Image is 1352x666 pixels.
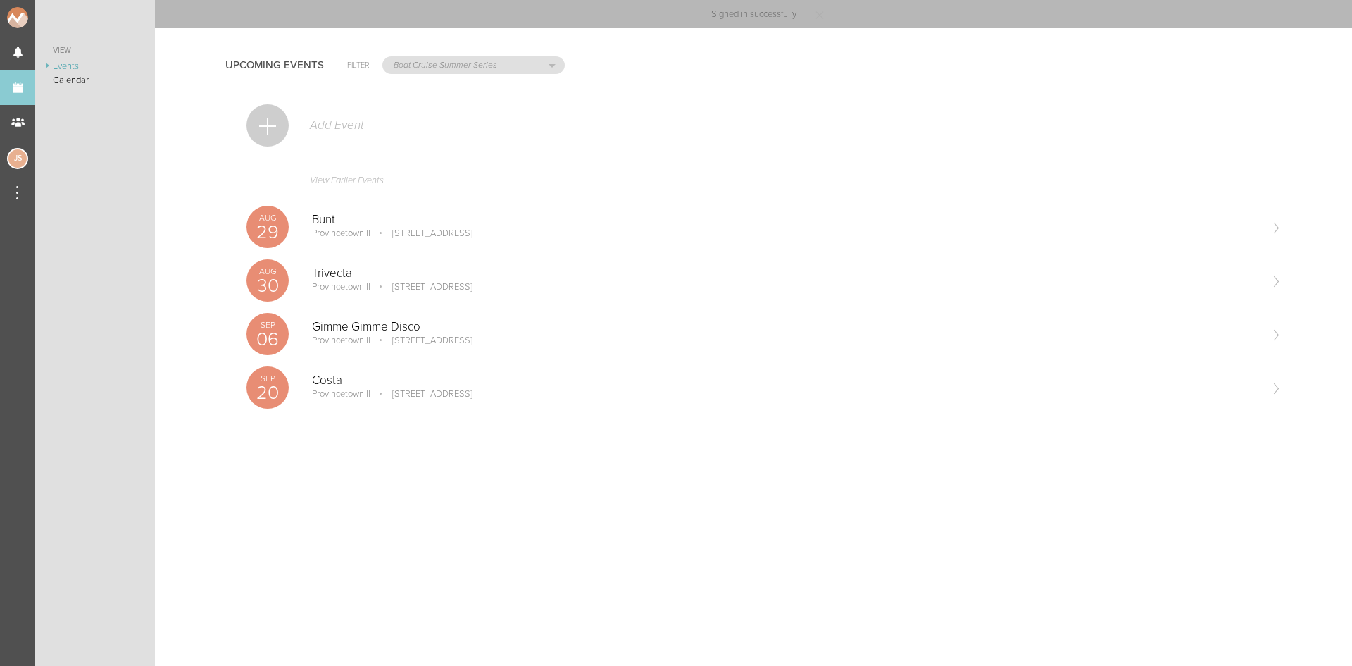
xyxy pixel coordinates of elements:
[312,213,1259,227] p: Bunt
[246,383,289,402] p: 20
[246,276,289,295] p: 30
[312,335,370,346] p: Provincetown II
[7,7,87,28] img: NOMAD
[312,228,370,239] p: Provincetown II
[312,374,1259,388] p: Costa
[308,118,364,132] p: Add Event
[373,228,472,239] p: [STREET_ADDRESS]
[35,59,155,73] a: Events
[225,59,324,71] h4: Upcoming Events
[246,374,289,383] p: Sep
[246,321,289,329] p: Sep
[373,388,472,400] p: [STREET_ADDRESS]
[312,281,370,292] p: Provincetown II
[35,73,155,87] a: Calendar
[35,42,155,59] a: View
[312,266,1259,280] p: Trivecta
[246,267,289,276] p: Aug
[246,168,1282,200] a: View Earlier Events
[373,281,472,292] p: [STREET_ADDRESS]
[246,330,289,349] p: 06
[711,10,796,19] p: Signed in successfully
[246,223,289,242] p: 29
[312,320,1259,334] p: Gimme Gimme Disco
[246,214,289,222] p: Aug
[347,59,370,71] h6: Filter
[7,148,28,169] div: Jessica Smith
[373,335,472,346] p: [STREET_ADDRESS]
[312,388,370,400] p: Provincetown II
